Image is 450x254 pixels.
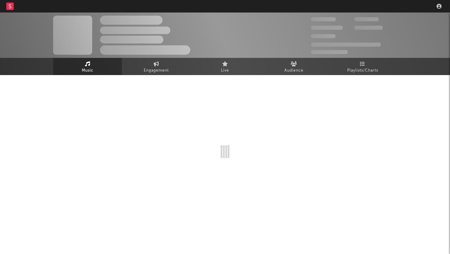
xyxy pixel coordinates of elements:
span: Engagement [144,67,169,74]
a: Playlists/Charts [328,58,397,75]
span: Jump Score: 85.0 [311,50,348,54]
span: Music [82,67,93,74]
a: Music [53,58,122,75]
span: Audience [284,67,303,74]
span: 100,000 [311,34,336,38]
span: Live [221,67,229,74]
span: 100,000 [354,17,379,21]
span: 1,000,000 [354,26,383,30]
span: 300,000 [311,17,336,21]
span: 50,000,000 Monthly Listeners [311,43,381,47]
span: 50,000,000 [311,26,343,30]
a: Live [191,58,259,75]
a: Engagement [122,58,191,75]
a: Audience [259,58,328,75]
span: Playlists/Charts [347,67,378,74]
